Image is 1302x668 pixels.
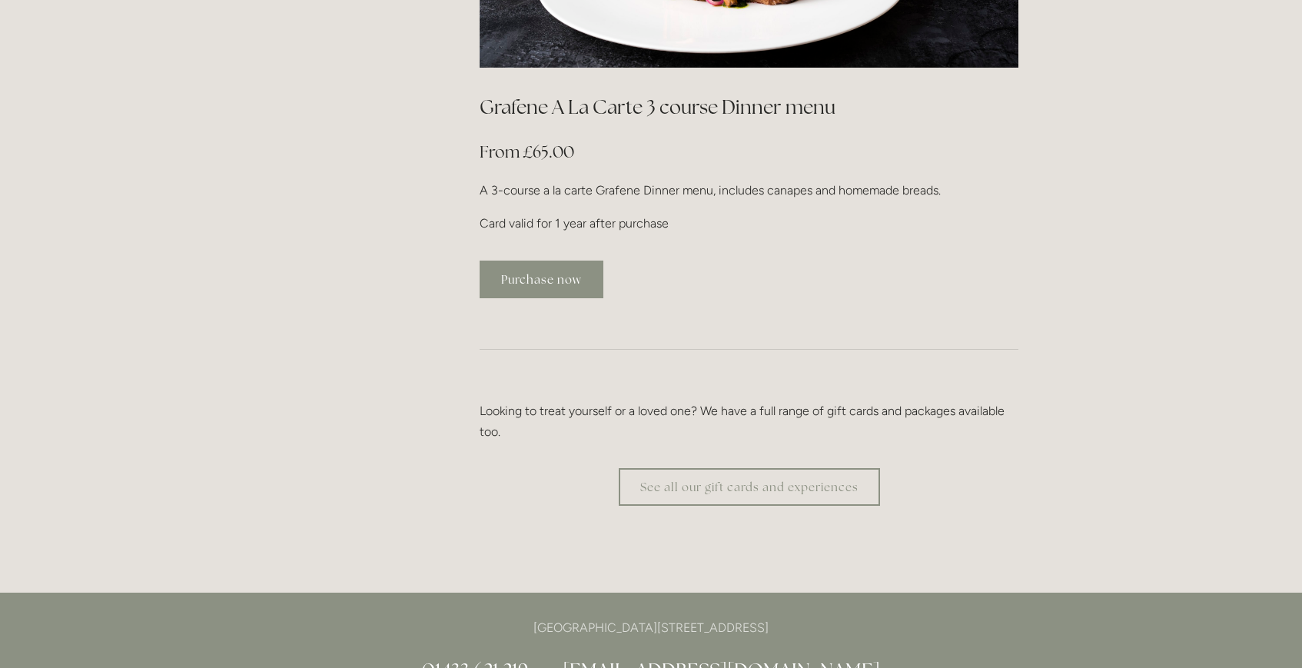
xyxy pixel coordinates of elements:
[480,261,603,298] a: Purchase now
[480,213,1018,234] p: Card valid for 1 year after purchase
[480,137,1018,168] h3: From £65.00
[480,94,1018,121] h2: Grafene A La Carte 3 course Dinner menu
[619,468,880,506] a: See all our gift cards and experiences
[284,617,1018,638] p: [GEOGRAPHIC_DATA][STREET_ADDRESS]
[480,180,1018,201] p: A 3-course a la carte Grafene Dinner menu, includes canapes and homemade breads.
[480,400,1018,442] p: Looking to treat yourself or a loved one? We have a full range of gift cards and packages availab...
